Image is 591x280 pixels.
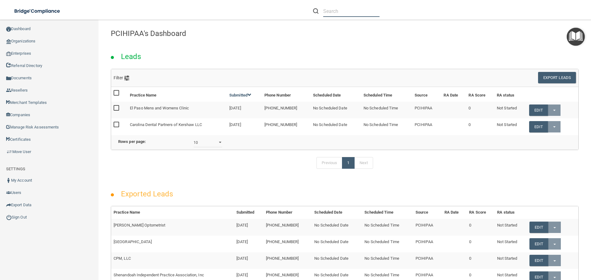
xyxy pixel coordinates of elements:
[413,252,442,269] td: PCIHIPAA
[529,105,548,116] a: Edit
[234,252,263,269] td: [DATE]
[262,102,311,118] td: [PHONE_NUMBER]
[6,76,11,81] img: icon-documents.8dae5593.png
[127,118,227,135] td: Carolina Dental Partners of Kershaw LLC
[263,236,312,252] td: [PHONE_NUMBER]
[495,236,527,252] td: Not Started
[312,219,362,235] td: No Scheduled Date
[361,87,412,102] th: Scheduled Time
[6,203,11,207] img: icon-export.b9366987.png
[118,139,146,144] b: Rows per page:
[312,206,362,219] th: Scheduled Date
[413,219,442,235] td: PCIHIPAA
[412,87,441,102] th: Source
[412,102,441,118] td: PCIHIPAA
[312,236,362,252] td: No Scheduled Date
[442,206,467,219] th: RA Date
[494,118,527,135] td: Not Started
[494,102,527,118] td: Not Started
[115,185,179,203] h2: Exported Leads
[466,118,494,135] td: 0
[227,118,262,135] td: [DATE]
[467,206,495,219] th: RA Score
[361,118,412,135] td: No Scheduled Time
[115,48,147,65] h2: Leads
[124,76,129,81] img: icon-filter@2x.21656d0b.png
[6,27,11,32] img: ic_dashboard_dark.d01f4a41.png
[127,87,227,102] th: Practice Name
[362,252,413,269] td: No Scheduled Time
[538,72,576,83] button: Export Leads
[316,157,342,169] a: Previous
[467,252,495,269] td: 0
[6,88,11,93] img: ic_reseller.de258add.png
[6,39,11,44] img: organization-icon.f8decf85.png
[114,75,129,80] span: Filter
[227,102,262,118] td: [DATE]
[361,102,412,118] td: No Scheduled Time
[229,93,251,97] a: Submitted
[6,215,12,220] img: ic_power_dark.7ecde6b1.png
[6,149,12,155] img: briefcase.64adab9b.png
[234,236,263,252] td: [DATE]
[263,219,312,235] td: [PHONE_NUMBER]
[467,236,495,252] td: 0
[234,219,263,235] td: [DATE]
[6,165,25,173] label: SETTINGS
[466,102,494,118] td: 0
[495,206,527,219] th: RA status
[484,236,584,261] iframe: Drift Widget Chat Controller
[262,118,311,135] td: [PHONE_NUMBER]
[495,219,527,235] td: Not Started
[342,157,355,169] a: 1
[323,6,380,17] input: Search
[413,206,442,219] th: Source
[263,252,312,269] td: [PHONE_NUMBER]
[111,219,234,235] td: [PERSON_NAME] Optometrist
[111,30,579,37] h4: PCIHIPAA's Dashboard
[262,87,311,102] th: Phone Number
[362,219,413,235] td: No Scheduled Time
[9,5,66,18] img: bridge_compliance_login_screen.278c3ca4.svg
[127,102,227,118] td: El Paso Mens and Womens Clinic
[6,190,11,195] img: icon-users.e205127d.png
[234,206,263,219] th: Submitted
[413,236,442,252] td: PCIHIPAA
[263,206,312,219] th: Phone Number
[362,206,413,219] th: Scheduled Time
[111,206,234,219] th: Practice Name
[362,236,413,252] td: No Scheduled Time
[354,157,373,169] a: Next
[567,28,585,46] button: Open Resource Center
[313,8,319,14] img: ic-search.3b580494.png
[529,222,548,233] a: Edit
[441,87,466,102] th: RA Date
[111,252,234,269] td: CPM, LLC
[466,87,494,102] th: RA Score
[111,236,234,252] td: [GEOGRAPHIC_DATA]
[311,118,361,135] td: No Scheduled Date
[467,219,495,235] td: 0
[311,87,361,102] th: Scheduled Date
[529,121,548,132] a: Edit
[311,102,361,118] td: No Scheduled Date
[312,252,362,269] td: No Scheduled Date
[412,118,441,135] td: PCIHIPAA
[6,178,11,183] img: ic_user_dark.df1a06c3.png
[494,87,527,102] th: RA status
[6,52,11,56] img: enterprise.0d942306.png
